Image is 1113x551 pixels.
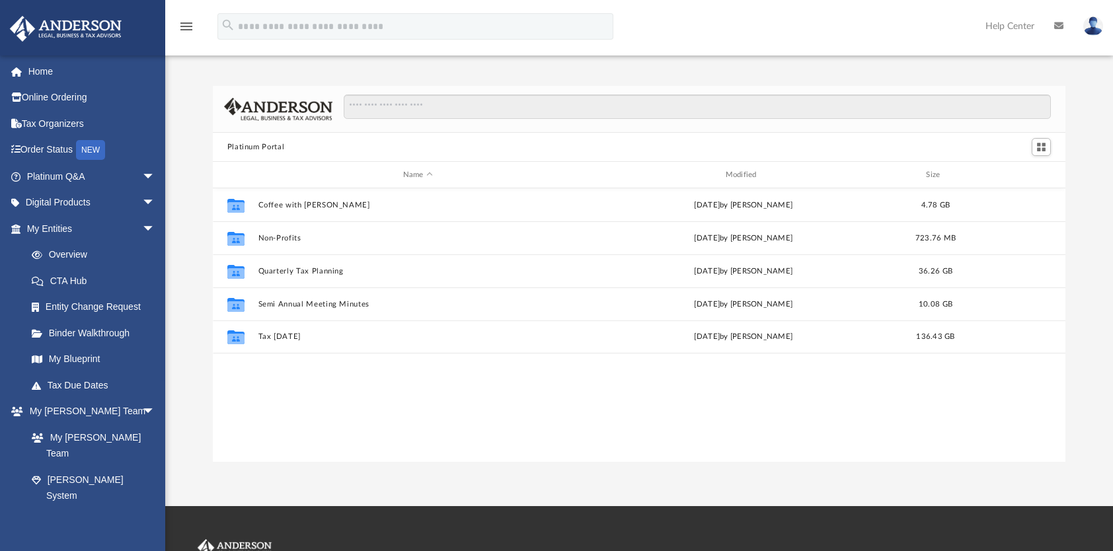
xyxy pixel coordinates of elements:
input: Search files and folders [344,94,1051,120]
a: Online Ordering [9,85,175,111]
a: Home [9,58,175,85]
div: id [968,169,1060,181]
span: arrow_drop_down [142,398,169,425]
a: CTA Hub [19,268,175,294]
button: Switch to Grid View [1032,138,1052,157]
a: [PERSON_NAME] System [19,466,169,509]
a: menu [178,25,194,34]
a: Entity Change Request [19,294,175,320]
button: Semi Annual Meeting Minutes [258,300,578,309]
span: 4.78 GB [921,202,950,209]
button: Tax [DATE] [258,332,578,341]
span: 136.43 GB [916,333,954,340]
a: My [PERSON_NAME] Teamarrow_drop_down [9,398,169,425]
img: User Pic [1083,17,1103,36]
div: Modified [583,169,903,181]
div: Size [909,169,962,181]
div: grid [213,188,1066,462]
div: Name [257,169,577,181]
div: [DATE] by [PERSON_NAME] [584,331,903,343]
div: [DATE] by [PERSON_NAME] [584,200,903,211]
a: Binder Walkthrough [19,320,175,346]
a: My Entitiesarrow_drop_down [9,215,175,242]
button: Quarterly Tax Planning [258,267,578,275]
i: search [221,18,235,32]
span: 723.76 MB [915,235,956,242]
i: menu [178,18,194,34]
span: 10.08 GB [919,301,952,308]
div: [DATE] by [PERSON_NAME] [584,299,903,311]
a: My [PERSON_NAME] Team [19,424,162,466]
div: id [218,169,251,181]
a: Tax Organizers [9,110,175,137]
div: [DATE] by [PERSON_NAME] [584,266,903,277]
span: 36.26 GB [919,268,952,275]
a: Order StatusNEW [9,137,175,164]
button: Platinum Portal [227,141,285,153]
img: Anderson Advisors Platinum Portal [6,16,126,42]
button: Non-Profits [258,234,578,242]
span: arrow_drop_down [142,215,169,242]
button: Coffee with [PERSON_NAME] [258,201,578,209]
a: My Blueprint [19,346,169,373]
span: arrow_drop_down [142,163,169,190]
span: arrow_drop_down [142,190,169,217]
div: [DATE] by [PERSON_NAME] [584,233,903,244]
a: Overview [19,242,175,268]
div: NEW [76,140,105,160]
a: Tax Due Dates [19,372,175,398]
a: Digital Productsarrow_drop_down [9,190,175,216]
a: Platinum Q&Aarrow_drop_down [9,163,175,190]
